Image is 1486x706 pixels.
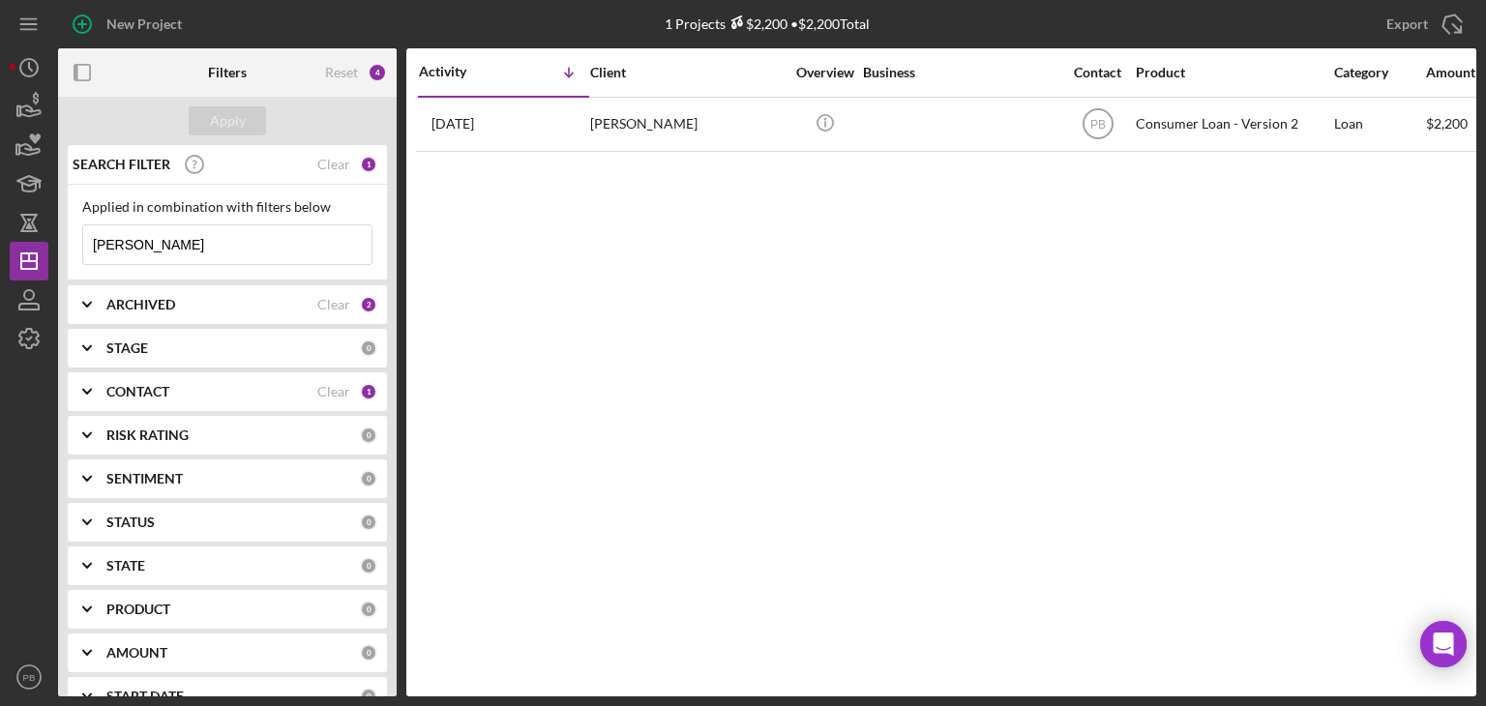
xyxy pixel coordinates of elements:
b: Filters [208,65,247,80]
b: STATUS [106,515,155,530]
div: 2 [360,296,377,313]
button: Apply [189,106,266,135]
div: 1 [360,383,377,400]
div: Client [590,65,784,80]
div: 1 Projects • $2,200 Total [665,15,870,32]
b: SENTIMENT [106,471,183,486]
b: STAGE [106,340,148,356]
div: Clear [317,384,350,399]
div: 0 [360,601,377,618]
button: PB [10,658,48,696]
div: New Project [106,5,182,44]
div: Contact [1061,65,1134,80]
div: Applied in combination with filters below [82,199,372,215]
div: Business [863,65,1056,80]
text: PB [23,672,36,683]
div: $2,200 [726,15,788,32]
time: 2025-10-03 19:09 [431,116,474,132]
div: 4 [368,63,387,82]
div: Loan [1334,99,1424,150]
div: Export [1386,5,1428,44]
span: $2,200 [1426,115,1468,132]
div: 0 [360,557,377,574]
div: Apply [210,106,246,135]
div: Open Intercom Messenger [1420,621,1467,667]
text: PB [1089,118,1105,132]
b: ARCHIVED [106,297,175,312]
div: 0 [360,514,377,531]
b: STATE [106,558,145,574]
div: [PERSON_NAME] [590,99,784,150]
div: 1 [360,156,377,173]
div: Clear [317,157,350,172]
div: 0 [360,427,377,444]
b: AMOUNT [106,645,167,661]
b: RISK RATING [106,427,189,443]
b: SEARCH FILTER [73,157,170,172]
div: 0 [360,339,377,357]
button: Export [1367,5,1476,44]
b: PRODUCT [106,602,170,617]
div: Clear [317,297,350,312]
div: 0 [360,644,377,662]
div: Consumer Loan - Version 2 [1136,99,1329,150]
div: 0 [360,688,377,705]
div: Activity [419,64,504,79]
div: Product [1136,65,1329,80]
div: Overview [788,65,861,80]
b: CONTACT [106,384,169,399]
div: Reset [325,65,358,80]
b: START DATE [106,689,184,704]
div: 0 [360,470,377,487]
button: New Project [58,5,201,44]
div: Category [1334,65,1424,80]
